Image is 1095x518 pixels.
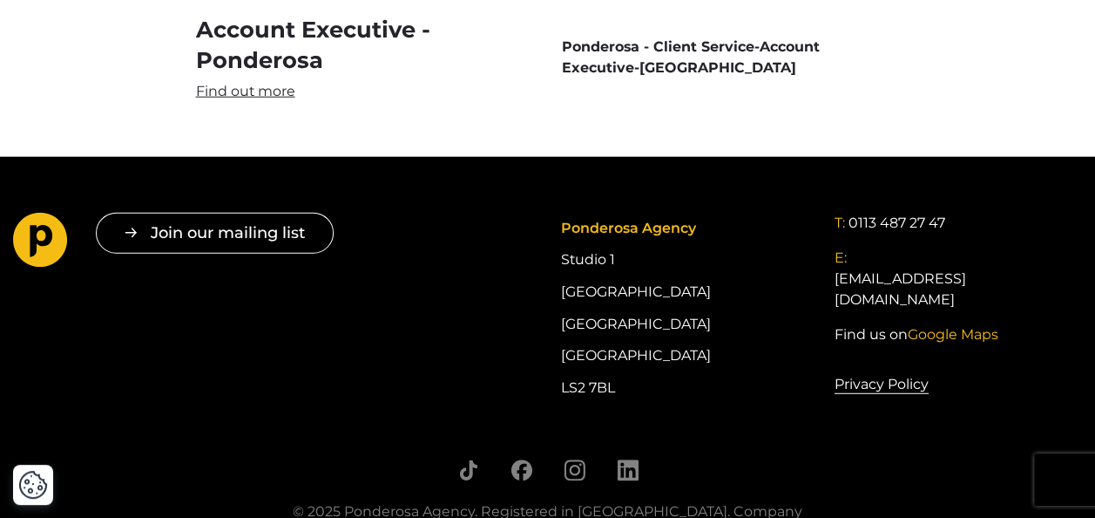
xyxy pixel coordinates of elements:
a: Follow us on Instagram [564,460,585,481]
a: Follow us on Facebook [510,460,532,481]
a: Follow us on TikTok [457,460,479,481]
div: Studio 1 [GEOGRAPHIC_DATA] [GEOGRAPHIC_DATA] [GEOGRAPHIC_DATA] LS2 7BL [560,213,808,404]
a: 0113 487 27 47 [848,213,945,234]
span: Ponderosa - Client Service [561,38,754,55]
a: [EMAIL_ADDRESS][DOMAIN_NAME] [835,269,1082,310]
button: Join our mailing list [96,213,334,254]
a: Account Executive - Ponderosa [196,15,534,101]
span: Google Maps [908,326,998,343]
span: E: [835,249,847,266]
span: T: [835,215,845,231]
a: Go to homepage [13,213,68,274]
a: Follow us on LinkedIn [617,460,639,481]
span: - - [561,37,899,78]
span: [GEOGRAPHIC_DATA] [639,59,795,76]
button: Cookie Settings [18,470,48,500]
a: Find us onGoogle Maps [835,324,998,345]
a: Privacy Policy [835,373,929,396]
img: Revisit consent button [18,470,48,500]
span: Ponderosa Agency [560,220,695,236]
